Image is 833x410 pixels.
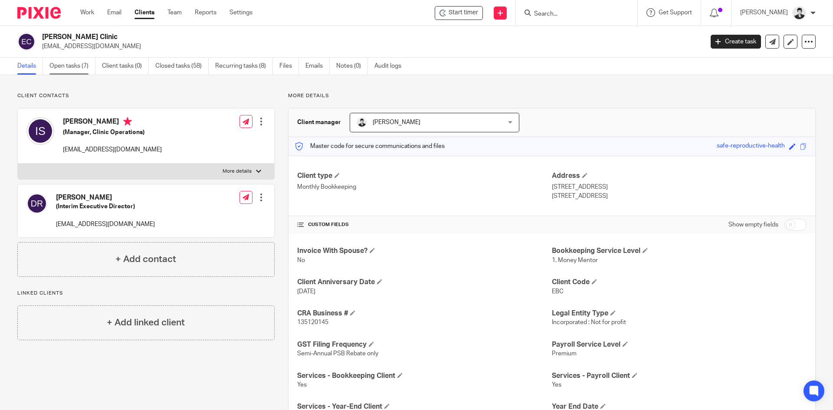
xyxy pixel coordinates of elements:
a: Details [17,58,43,75]
a: Clients [134,8,154,17]
p: [EMAIL_ADDRESS][DOMAIN_NAME] [63,145,162,154]
i: Primary [123,117,132,126]
a: Work [80,8,94,17]
h4: CUSTOM FIELDS [297,221,552,228]
p: More details [288,92,816,99]
h4: Invoice With Spouse? [297,246,552,256]
h4: Bookkeeping Service Level [552,246,807,256]
h4: Client Anniversary Date [297,278,552,287]
span: Yes [297,382,307,388]
a: Email [107,8,121,17]
a: Open tasks (7) [49,58,95,75]
span: Incorporated : Not for profit [552,319,626,325]
h3: Client manager [297,118,341,127]
h2: [PERSON_NAME] Clinic [42,33,567,42]
h5: (Interim Executive Director) [56,202,155,211]
a: Client tasks (0) [102,58,149,75]
h4: Client type [297,171,552,180]
p: [STREET_ADDRESS] [552,183,807,191]
p: More details [223,168,252,175]
h4: + Add contact [115,253,176,266]
p: [STREET_ADDRESS] [552,192,807,200]
a: Settings [230,8,253,17]
h4: Services - Bookkeeping Client [297,371,552,380]
h4: Client Code [552,278,807,287]
a: Create task [711,35,761,49]
div: safe-reproductive-health [717,141,785,151]
span: Semi-Annual PSB Rebate only [297,351,378,357]
a: Closed tasks (58) [155,58,209,75]
h4: + Add linked client [107,316,185,329]
a: Audit logs [374,58,408,75]
a: Reports [195,8,216,17]
span: Premium [552,351,577,357]
span: 1. Money Mentor [552,257,598,263]
h5: (Manager, Clinic Operations) [63,128,162,137]
img: svg%3E [17,33,36,51]
h4: [PERSON_NAME] [63,117,162,128]
img: squarehead.jpg [792,6,806,20]
input: Search [533,10,611,18]
img: Pixie [17,7,61,19]
a: Emails [305,58,330,75]
h4: Address [552,171,807,180]
h4: GST Filing Frequency [297,340,552,349]
img: svg%3E [26,117,54,145]
span: [PERSON_NAME] [373,119,420,125]
p: Monthly Bookkeeping [297,183,552,191]
span: Yes [552,382,561,388]
span: EBC [552,289,564,295]
h4: [PERSON_NAME] [56,193,155,202]
a: Files [279,58,299,75]
p: [PERSON_NAME] [740,8,788,17]
h4: Services - Payroll Client [552,371,807,380]
label: Show empty fields [728,220,778,229]
a: Team [167,8,182,17]
a: Recurring tasks (8) [215,58,273,75]
span: No [297,257,305,263]
a: Notes (0) [336,58,368,75]
div: Elizabeth Bagshaw Clinic [435,6,483,20]
span: Start timer [449,8,478,17]
p: Client contacts [17,92,275,99]
p: Linked clients [17,290,275,297]
p: [EMAIL_ADDRESS][DOMAIN_NAME] [42,42,698,51]
p: [EMAIL_ADDRESS][DOMAIN_NAME] [56,220,155,229]
h4: Payroll Service Level [552,340,807,349]
img: svg%3E [26,193,47,214]
span: Get Support [659,10,692,16]
span: 135120145 [297,319,328,325]
p: Master code for secure communications and files [295,142,445,151]
img: squarehead.jpg [357,117,367,128]
h4: Legal Entity Type [552,309,807,318]
span: [DATE] [297,289,315,295]
h4: CRA Business # [297,309,552,318]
